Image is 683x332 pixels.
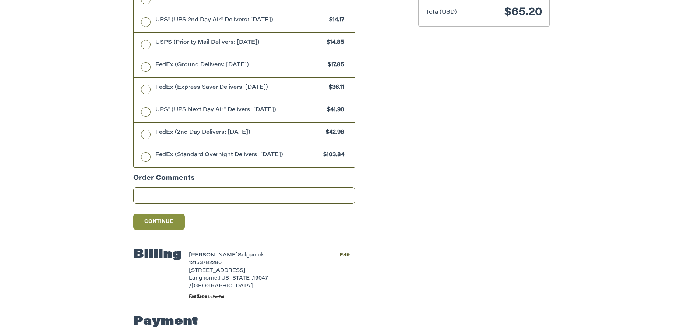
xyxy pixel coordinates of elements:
span: $103.84 [320,151,344,160]
h2: Billing [133,247,182,262]
span: USPS (Priority Mail Delivers: [DATE]) [155,39,323,47]
span: [US_STATE], [219,276,253,281]
span: FedEx (Standard Overnight Delivers: [DATE]) [155,151,320,160]
span: $42.98 [322,129,344,137]
h2: Payment [133,314,198,329]
span: $65.20 [504,7,542,18]
span: FedEx (Express Saver Delivers: [DATE]) [155,84,325,92]
span: $17.85 [324,61,344,70]
span: Solganick [238,253,264,258]
span: Langhorne, [189,276,219,281]
span: $36.11 [325,84,344,92]
button: Continue [133,214,185,230]
span: $41.90 [323,106,344,115]
span: FedEx (2nd Day Delivers: [DATE]) [155,129,323,137]
span: UPS® (UPS 2nd Day Air® Delivers: [DATE]) [155,16,326,25]
span: FedEx (Ground Delivers: [DATE]) [155,61,324,70]
span: [PERSON_NAME] [189,253,238,258]
span: $14.17 [325,16,344,25]
span: UPS® (UPS Next Day Air® Delivers: [DATE]) [155,106,324,115]
span: [GEOGRAPHIC_DATA] [191,284,253,289]
span: Total (USD) [426,10,457,15]
span: [STREET_ADDRESS] [189,268,246,273]
span: 12153782280 [189,261,222,266]
legend: Order Comments [133,174,195,187]
span: $14.85 [323,39,344,47]
button: Edit [334,250,355,261]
